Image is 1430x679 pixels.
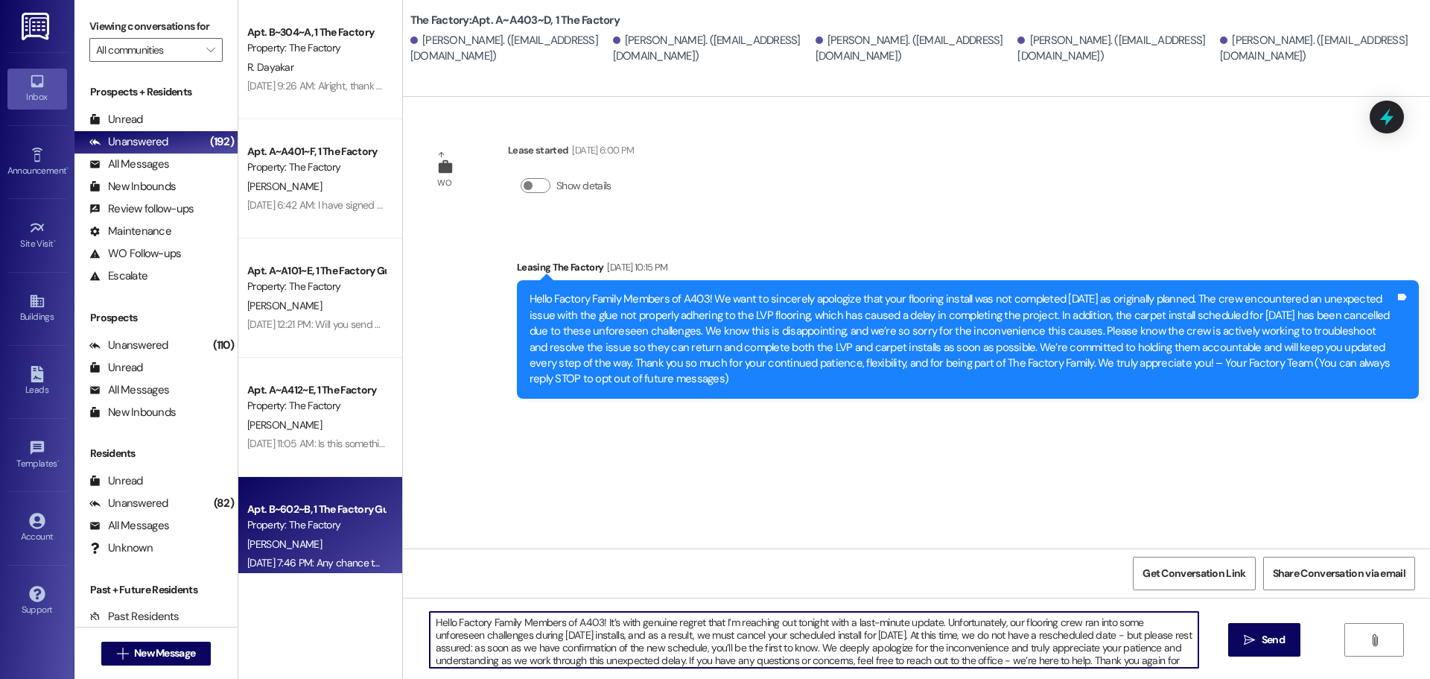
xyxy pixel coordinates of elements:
[57,456,60,467] span: •
[410,33,609,65] div: [PERSON_NAME]. ([EMAIL_ADDRESS][DOMAIN_NAME])
[74,84,238,100] div: Prospects + Residents
[247,160,385,175] div: Property: The Factory
[74,446,238,461] div: Residents
[7,361,67,402] a: Leads
[89,338,168,353] div: Unanswered
[134,645,195,661] span: New Message
[210,492,238,515] div: (82)
[206,44,214,56] i: 
[89,15,223,38] label: Viewing conversations for
[247,25,385,40] div: Apt. B~304~A, 1 The Factory
[101,642,212,666] button: New Message
[74,582,238,598] div: Past + Future Residents
[247,382,385,398] div: Apt. A~A412~E, 1 The Factory
[508,142,634,163] div: Lease started
[117,648,128,660] i: 
[74,310,238,326] div: Prospects
[1133,557,1255,590] button: Get Conversation Link
[247,60,293,74] span: R. Dayakar
[603,259,667,275] div: [DATE] 10:15 PM
[247,279,385,294] div: Property: The Factory
[247,517,385,533] div: Property: The Factory
[1017,33,1216,65] div: [PERSON_NAME]. ([EMAIL_ADDRESS][DOMAIN_NAME])
[7,69,67,109] a: Inbox
[247,437,688,450] div: [DATE] 11:05 AM: Is this something you guys can fix without charging [DEMOGRAPHIC_DATA] residents?
[247,180,322,193] span: [PERSON_NAME]
[530,291,1395,388] div: Hello Factory Family Members of A403! We want to sincerely apologize that your flooring install w...
[89,268,147,284] div: Escalate
[89,518,169,534] div: All Messages
[89,134,168,150] div: Unanswered
[7,435,67,476] a: Templates •
[96,38,199,62] input: All communities
[89,473,143,489] div: Unread
[247,318,496,331] div: [DATE] 12:21 PM: Will you send him a link for the new lease?
[247,263,385,279] div: Apt. A~A101~E, 1 The Factory Guarantors
[556,178,611,194] label: Show details
[89,246,181,262] div: WO Follow-ups
[89,382,169,398] div: All Messages
[89,201,194,217] div: Review follow-ups
[1220,33,1419,65] div: [PERSON_NAME]. ([EMAIL_ADDRESS][DOMAIN_NAME])
[89,405,176,420] div: New Inbounds
[247,556,631,569] div: [DATE] 7:46 PM: Any chance these reminder text messages can get sent at NOT 12:15am?
[89,609,179,625] div: Past Residents
[54,236,56,247] span: •
[816,33,1014,65] div: [PERSON_NAME]. ([EMAIL_ADDRESS][DOMAIN_NAME])
[247,40,385,56] div: Property: The Factory
[247,144,385,160] div: Apt. A~A401~F, 1 The Factory
[89,179,176,195] div: New Inbounds
[89,157,169,172] div: All Messages
[247,418,322,432] span: [PERSON_NAME]
[89,112,143,127] div: Unread
[1262,632,1285,648] span: Send
[247,502,385,517] div: Apt. B~602~B, 1 The Factory Guarantors
[7,288,67,329] a: Buildings
[22,13,52,40] img: ResiDesk Logo
[613,33,812,65] div: [PERSON_NAME]. ([EMAIL_ADDRESS][DOMAIN_NAME])
[517,259,1419,280] div: Leasing The Factory
[7,508,67,549] a: Account
[410,13,620,28] b: The Factory: Apt. A~A403~D, 1 The Factory
[1369,634,1380,646] i: 
[89,496,168,511] div: Unanswered
[206,130,238,154] div: (192)
[437,175,451,191] div: WO
[430,612,1198,668] textarea: Hello Factory Family Members of A403! It’s with genuine regret that I’m reaching out tonight with...
[1143,566,1245,581] span: Get Conversation Link
[66,163,69,174] span: •
[247,79,395,92] div: [DATE] 9:26 AM: Alright, thank you!
[568,142,634,158] div: [DATE] 6:00 PM
[247,537,322,551] span: [PERSON_NAME]
[89,360,143,376] div: Unread
[1273,566,1405,581] span: Share Conversation via email
[247,398,385,414] div: Property: The Factory
[209,334,238,357] div: (110)
[7,215,67,256] a: Site Visit •
[247,198,591,212] div: [DATE] 6:42 AM: I have signed the free rent document and that charge is not off.
[247,299,322,312] span: [PERSON_NAME]
[89,224,171,239] div: Maintenance
[1244,634,1255,646] i: 
[89,540,153,556] div: Unknown
[1228,623,1300,657] button: Send
[1263,557,1415,590] button: Share Conversation via email
[7,581,67,622] a: Support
